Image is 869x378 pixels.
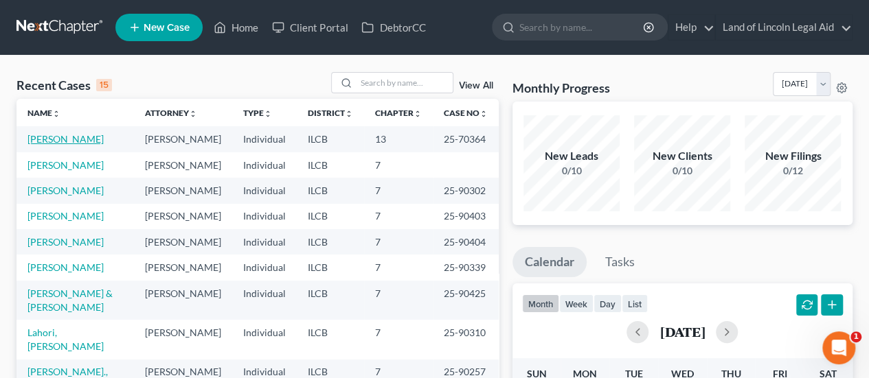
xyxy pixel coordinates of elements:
td: Individual [232,152,297,178]
td: [PERSON_NAME] [134,320,232,359]
td: 7 [364,229,433,255]
a: Districtunfold_more [308,108,353,118]
a: [PERSON_NAME] [27,210,104,222]
td: ILCB [297,255,364,280]
a: Lahori, [PERSON_NAME] [27,327,104,352]
span: New Case [144,23,190,33]
i: unfold_more [479,110,488,118]
i: unfold_more [414,110,422,118]
a: Typeunfold_more [243,108,272,118]
a: Land of Lincoln Legal Aid [716,15,852,40]
a: Tasks [593,247,647,277]
i: unfold_more [264,110,272,118]
td: Individual [232,204,297,229]
td: 7 [364,281,433,320]
input: Search by name... [357,73,453,93]
button: list [622,294,648,313]
a: Calendar [512,247,587,277]
a: [PERSON_NAME] & [PERSON_NAME] [27,287,113,313]
div: New Leads [523,148,620,164]
td: 25-90403 [433,204,499,229]
div: New Clients [634,148,730,164]
i: unfold_more [52,110,60,118]
a: [PERSON_NAME] [27,159,104,171]
h3: Monthly Progress [512,80,610,96]
td: [PERSON_NAME] [134,126,232,152]
a: Help [668,15,714,40]
td: 25-90404 [433,229,499,255]
div: 0/10 [523,164,620,178]
td: 13 [364,126,433,152]
td: 7 [364,255,433,280]
td: Individual [232,281,297,320]
td: 25-90310 [433,320,499,359]
td: [PERSON_NAME] [134,255,232,280]
td: [PERSON_NAME] [134,229,232,255]
a: [PERSON_NAME] [27,236,104,248]
td: ILCB [297,281,364,320]
td: 25-70364 [433,126,499,152]
td: 25-90425 [433,281,499,320]
span: 1 [850,331,861,342]
a: Home [207,15,265,40]
a: [PERSON_NAME] [27,133,104,145]
a: [PERSON_NAME] [27,185,104,196]
td: 7 [364,152,433,178]
button: day [594,294,622,313]
a: Case Nounfold_more [444,108,488,118]
td: ILCB [297,126,364,152]
button: week [559,294,594,313]
i: unfold_more [345,110,353,118]
a: Attorneyunfold_more [145,108,197,118]
td: 25-90339 [433,255,499,280]
td: [PERSON_NAME] [134,178,232,203]
button: month [522,294,559,313]
h2: [DATE] [659,324,705,339]
td: [PERSON_NAME] [134,204,232,229]
td: Individual [232,126,297,152]
td: ILCB [297,152,364,178]
div: 15 [96,79,112,91]
input: Search by name... [519,14,645,40]
a: Client Portal [265,15,354,40]
a: [PERSON_NAME] [27,261,104,273]
td: [PERSON_NAME] [134,281,232,320]
div: New Filings [745,148,841,164]
td: ILCB [297,204,364,229]
a: View All [459,81,493,91]
td: Individual [232,255,297,280]
td: ILCB [297,229,364,255]
td: 7 [364,320,433,359]
div: 0/10 [634,164,730,178]
td: ILCB [297,320,364,359]
td: 7 [364,204,433,229]
iframe: Intercom live chat [822,331,855,364]
div: 0/12 [745,164,841,178]
div: Recent Cases [16,77,112,93]
a: Nameunfold_more [27,108,60,118]
td: 25-90302 [433,178,499,203]
td: ILCB [297,178,364,203]
td: Individual [232,229,297,255]
td: [PERSON_NAME] [134,152,232,178]
td: Individual [232,178,297,203]
i: unfold_more [189,110,197,118]
td: 7 [364,178,433,203]
a: DebtorCC [354,15,432,40]
td: Individual [232,320,297,359]
a: Chapterunfold_more [375,108,422,118]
